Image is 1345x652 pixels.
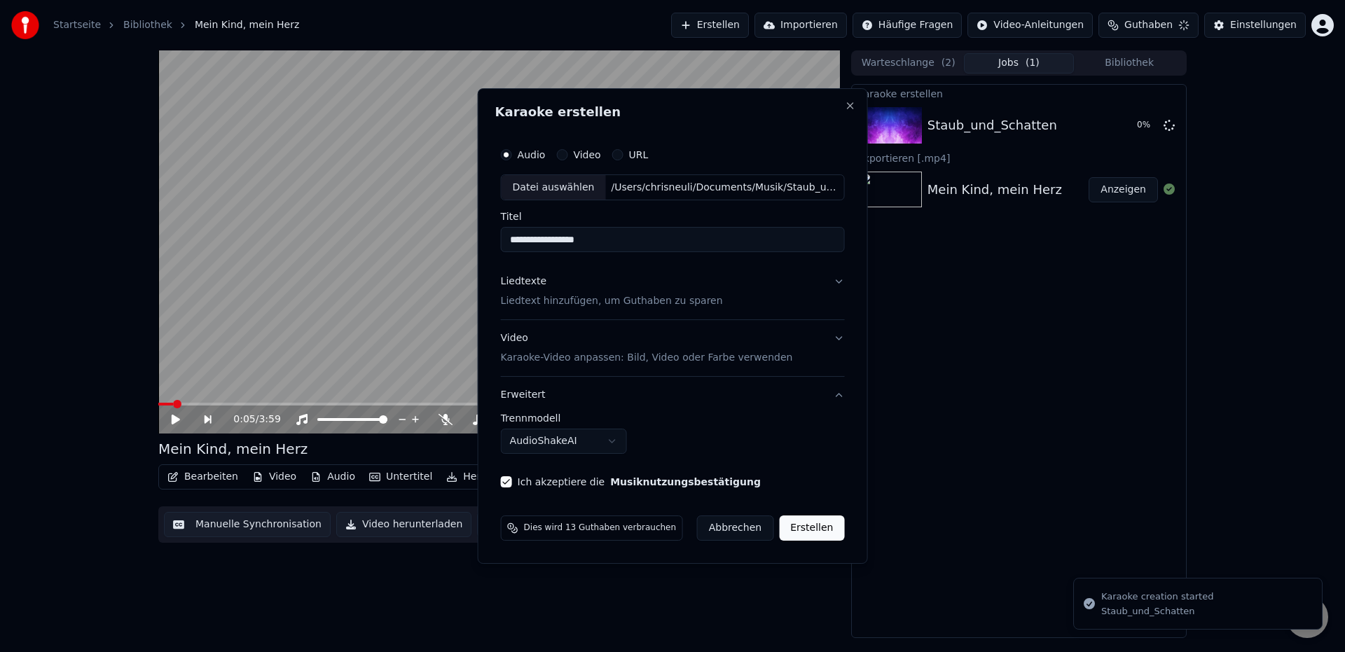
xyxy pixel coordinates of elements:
span: Dies wird 13 Guthaben verbrauchen [524,522,677,534]
button: Erstellen [779,515,844,541]
label: Ich akzeptiere die [518,477,761,487]
h2: Karaoke erstellen [495,106,850,118]
div: Erweitert [501,413,845,465]
button: Erweitert [501,377,845,413]
button: Abbrechen [697,515,773,541]
label: Audio [518,150,546,160]
div: Liedtexte [501,275,546,289]
label: Titel [501,212,845,222]
div: Datei auswählen [502,175,606,200]
label: Trennmodell [501,413,845,423]
p: Karaoke-Video anpassen: Bild, Video oder Farbe verwenden [501,351,793,365]
div: Video [501,332,793,366]
button: Ich akzeptiere die [610,477,761,487]
button: LiedtexteLiedtext hinzufügen, um Guthaben zu sparen [501,264,845,320]
button: VideoKaraoke-Video anpassen: Bild, Video oder Farbe verwenden [501,321,845,377]
div: /Users/chrisneuli/Documents/Musik/Staub_und_Schatten_a0f6214b-e2f4-4394-9033-41c0bf650079.wav [605,181,843,195]
p: Liedtext hinzufügen, um Guthaben zu sparen [501,295,723,309]
label: Video [573,150,600,160]
label: URL [629,150,649,160]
